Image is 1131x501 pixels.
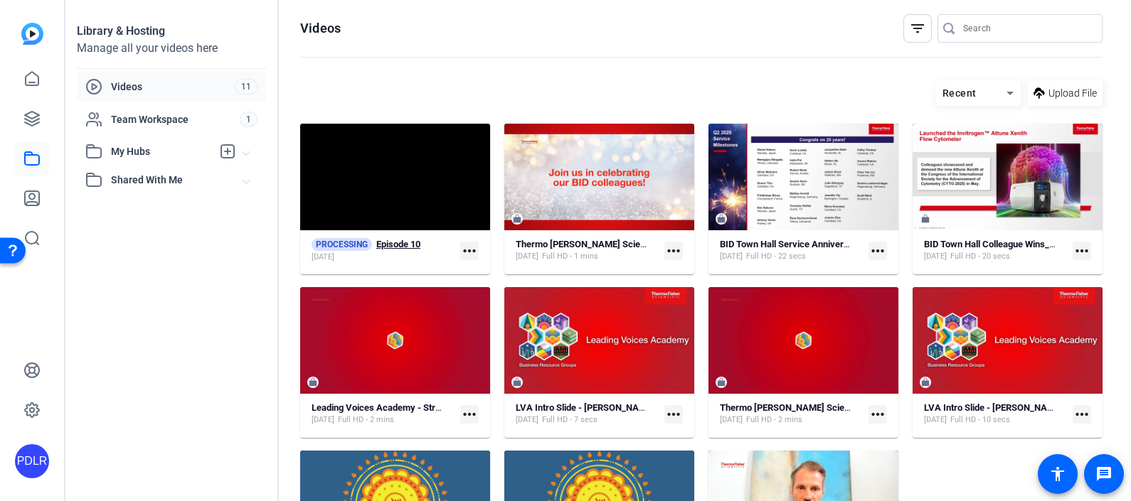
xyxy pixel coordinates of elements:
span: 11 [235,79,257,95]
a: BID Town Hall Colleague Wins_July 31_2025[DATE]Full HD - 20 secs [924,239,1067,262]
span: Full HD - 2 mins [746,414,802,426]
span: [DATE] [720,251,743,262]
a: LVA Intro Slide - [PERSON_NAME][DATE]Full HD - 7 secs [516,402,659,426]
strong: Thermo [PERSON_NAME] Scientific - Music Option Simple (49857) [516,239,786,249]
span: [DATE] [312,252,334,263]
div: PDLR [15,444,49,478]
input: Search [963,20,1091,37]
strong: LVA Intro Slide - [PERSON_NAME] [516,402,654,413]
span: [DATE] [312,414,334,426]
span: Full HD - 10 secs [950,414,1010,426]
span: 1 [240,112,257,127]
a: PROCESSINGEpisode 10[DATE] [312,238,455,263]
strong: LVA Intro Slide - [PERSON_NAME] [924,402,1063,413]
span: [DATE] [516,414,538,426]
span: Full HD - 7 secs [542,414,598,426]
mat-icon: more_horiz [1073,242,1091,260]
span: PROCESSING [312,238,372,251]
div: Library & Hosting [77,23,266,40]
mat-icon: more_horiz [460,405,479,424]
span: [DATE] [924,251,947,262]
mat-icon: more_horiz [869,405,887,424]
mat-icon: accessibility [1049,465,1066,483]
span: Upload File [1048,86,1097,101]
mat-icon: more_horiz [1073,405,1091,424]
a: Thermo [PERSON_NAME] Scientific Simple (39536)[DATE]Full HD - 2 mins [720,402,863,426]
div: Manage all your videos here [77,40,266,57]
strong: Leading Voices Academy - Stress & Resilience [312,402,503,413]
mat-icon: message [1095,465,1113,483]
a: LVA Intro Slide - [PERSON_NAME][DATE]Full HD - 10 secs [924,402,1067,426]
span: Team Workspace [111,112,240,126]
mat-icon: more_horiz [664,405,683,424]
mat-icon: filter_list [909,20,926,37]
span: Shared With Me [111,173,243,188]
mat-icon: more_horiz [460,242,479,260]
span: Full HD - 20 secs [950,251,1010,262]
strong: BID Town Hall Service Anniversaries_July 31_2025 (1) [720,239,941,249]
span: [DATE] [720,414,743,426]
mat-icon: more_horiz [869,242,887,260]
span: Videos [111,80,235,94]
button: Upload File [1028,80,1103,106]
span: Full HD - 22 secs [746,251,806,262]
mat-expansion-panel-header: My Hubs [77,137,266,166]
a: BID Town Hall Service Anniversaries_July 31_2025 (1)[DATE]Full HD - 22 secs [720,239,863,262]
h1: Videos [300,20,341,37]
a: Leading Voices Academy - Stress & Resilience[DATE]Full HD - 2 mins [312,402,455,426]
mat-icon: more_horiz [664,242,683,260]
span: Full HD - 2 mins [338,414,394,426]
strong: BID Town Hall Colleague Wins_July 31_2025 [924,239,1103,249]
span: [DATE] [924,414,947,426]
mat-expansion-panel-header: Shared With Me [77,166,266,194]
strong: Episode 10 [376,239,420,249]
span: Recent [942,87,977,99]
img: blue-gradient.svg [21,23,43,45]
span: [DATE] [516,251,538,262]
a: Thermo [PERSON_NAME] Scientific - Music Option Simple (49857)[DATE]Full HD - 1 mins [516,239,659,262]
strong: Thermo [PERSON_NAME] Scientific Simple (39536) [720,402,929,413]
span: My Hubs [111,144,212,159]
span: Full HD - 1 mins [542,251,598,262]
